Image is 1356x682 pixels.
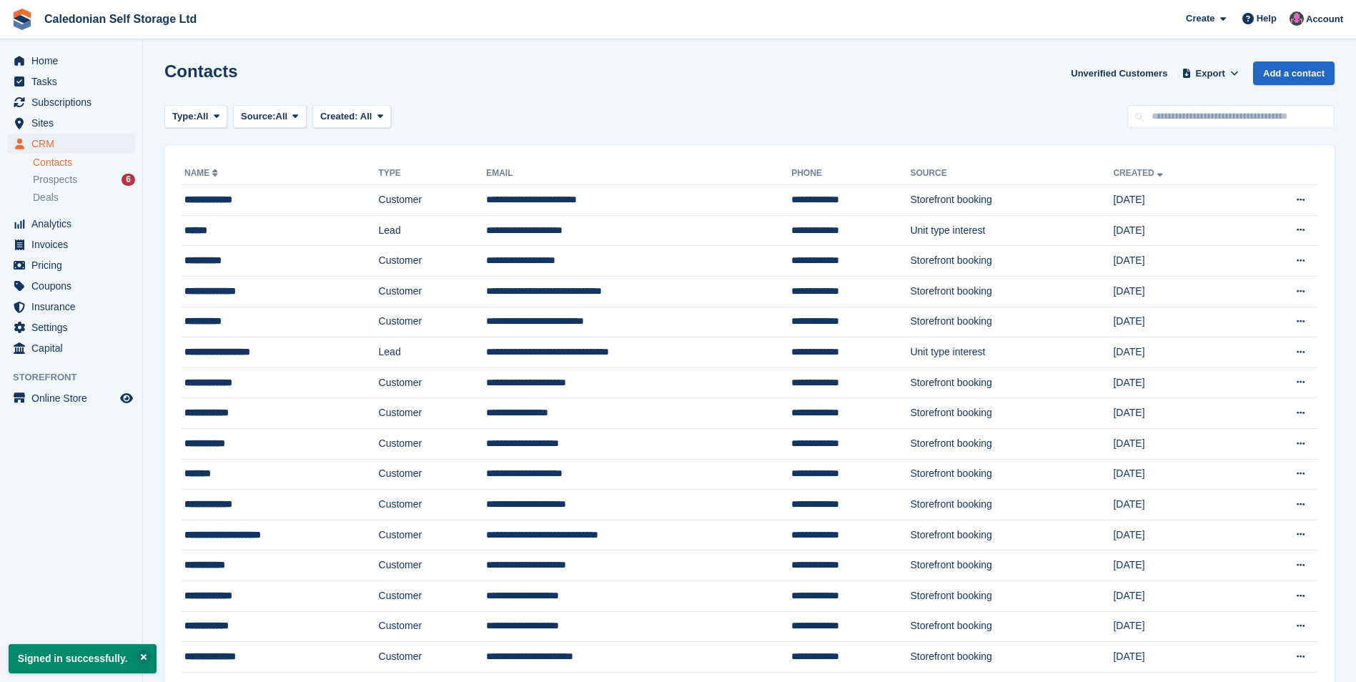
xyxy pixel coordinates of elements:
h1: Contacts [164,61,238,81]
td: [DATE] [1113,215,1243,246]
a: menu [7,92,135,112]
td: Storefront booking [910,276,1113,307]
td: Customer [379,611,487,642]
a: menu [7,276,135,296]
td: Customer [379,246,487,277]
a: menu [7,234,135,254]
a: menu [7,255,135,275]
td: Customer [379,398,487,429]
span: CRM [31,134,117,154]
span: Prospects [33,173,77,187]
a: Caledonian Self Storage Ltd [39,7,202,31]
td: Storefront booking [910,428,1113,459]
td: Customer [379,276,487,307]
button: Export [1179,61,1242,85]
a: menu [7,297,135,317]
p: Signed in successfully. [9,644,157,673]
td: [DATE] [1113,520,1243,550]
span: Source: [241,109,275,124]
td: Storefront booking [910,246,1113,277]
td: [DATE] [1113,398,1243,429]
span: Pricing [31,255,117,275]
td: Lead [379,215,487,246]
div: 6 [122,174,135,186]
a: Add a contact [1253,61,1335,85]
button: Created: All [312,105,391,129]
td: Unit type interest [910,337,1113,368]
span: All [360,111,372,122]
td: Customer [379,185,487,216]
span: Settings [31,317,117,337]
td: Customer [379,520,487,550]
th: Source [910,162,1113,185]
td: Storefront booking [910,550,1113,581]
td: [DATE] [1113,611,1243,642]
span: Subscriptions [31,92,117,112]
td: Lead [379,337,487,368]
a: Name [184,168,221,178]
td: Customer [379,307,487,337]
span: Create [1186,11,1214,26]
span: Capital [31,338,117,358]
img: stora-icon-8386f47178a22dfd0bd8f6a31ec36ba5ce8667c1dd55bd0f319d3a0aa187defe.svg [11,9,33,30]
td: [DATE] [1113,276,1243,307]
a: Unverified Customers [1065,61,1173,85]
td: [DATE] [1113,550,1243,581]
span: All [276,109,288,124]
th: Phone [791,162,910,185]
td: Unit type interest [910,215,1113,246]
td: Storefront booking [910,520,1113,550]
a: Prospects 6 [33,172,135,187]
a: menu [7,388,135,408]
span: Online Store [31,388,117,408]
a: menu [7,134,135,154]
td: Customer [379,550,487,581]
span: Created: [320,111,358,122]
span: Type: [172,109,197,124]
td: [DATE] [1113,246,1243,277]
td: Storefront booking [910,642,1113,673]
span: All [197,109,209,124]
td: [DATE] [1113,428,1243,459]
span: Deals [33,191,59,204]
img: Lois Holling [1290,11,1304,26]
th: Type [379,162,487,185]
button: Source: All [233,105,307,129]
span: Home [31,51,117,71]
a: menu [7,71,135,92]
a: Created [1113,168,1165,178]
td: Storefront booking [910,459,1113,490]
td: [DATE] [1113,580,1243,611]
td: Customer [379,490,487,520]
td: Customer [379,367,487,398]
td: [DATE] [1113,185,1243,216]
td: Customer [379,428,487,459]
span: Help [1257,11,1277,26]
td: Storefront booking [910,398,1113,429]
span: Export [1196,66,1225,81]
td: [DATE] [1113,337,1243,368]
span: Coupons [31,276,117,296]
td: Storefront booking [910,367,1113,398]
td: [DATE] [1113,307,1243,337]
span: Invoices [31,234,117,254]
span: Tasks [31,71,117,92]
td: [DATE] [1113,490,1243,520]
a: menu [7,338,135,358]
td: [DATE] [1113,459,1243,490]
td: Customer [379,459,487,490]
a: menu [7,214,135,234]
td: Customer [379,642,487,673]
span: Analytics [31,214,117,234]
td: Storefront booking [910,611,1113,642]
td: Storefront booking [910,185,1113,216]
a: Preview store [118,390,135,407]
span: Sites [31,113,117,133]
th: Email [486,162,791,185]
a: Deals [33,190,135,205]
td: [DATE] [1113,642,1243,673]
span: Insurance [31,297,117,317]
a: menu [7,113,135,133]
td: Storefront booking [910,580,1113,611]
a: menu [7,317,135,337]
